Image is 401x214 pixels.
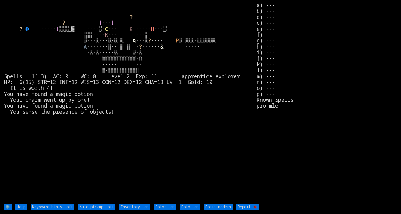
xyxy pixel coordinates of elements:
input: Font: modern [204,204,233,210]
input: Keyboard hints: off [31,204,74,210]
font: C [105,25,108,32]
font: ? [130,13,133,20]
font: & [160,43,163,50]
input: Inventory: on [119,204,150,210]
font: A [84,43,87,50]
font: ! [56,25,59,32]
input: Report 🐞 [236,204,259,210]
font: ? [139,43,142,50]
font: K [130,25,133,32]
input: Help [15,204,27,210]
font: H [151,25,154,32]
font: ! [99,19,102,26]
font: ? [62,19,65,26]
input: Bold: on [180,204,200,210]
input: Auto-pickup: off [78,204,115,210]
font: ? [148,37,151,44]
input: ⚙️ [4,204,12,210]
font: K [105,31,108,38]
stats: a) --- b) --- c) --- d) --- e) --- f) --- g) --- h) --- i) --- j) --- k) --- l) --- m) --- n) ---... [257,2,397,203]
font: P [176,37,179,44]
font: & [133,37,136,44]
font: ? [19,25,22,32]
font: ! [111,19,114,26]
larn: ··· · · ····· ▒▒▒▒▓········▒· ······· ······ ···▒ ▒▒▒···· ············▒ ·▒···▒···▒·▒·▒··· ···▒ ··... [4,2,257,203]
font: @ [25,25,28,32]
input: Color: on [154,204,176,210]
